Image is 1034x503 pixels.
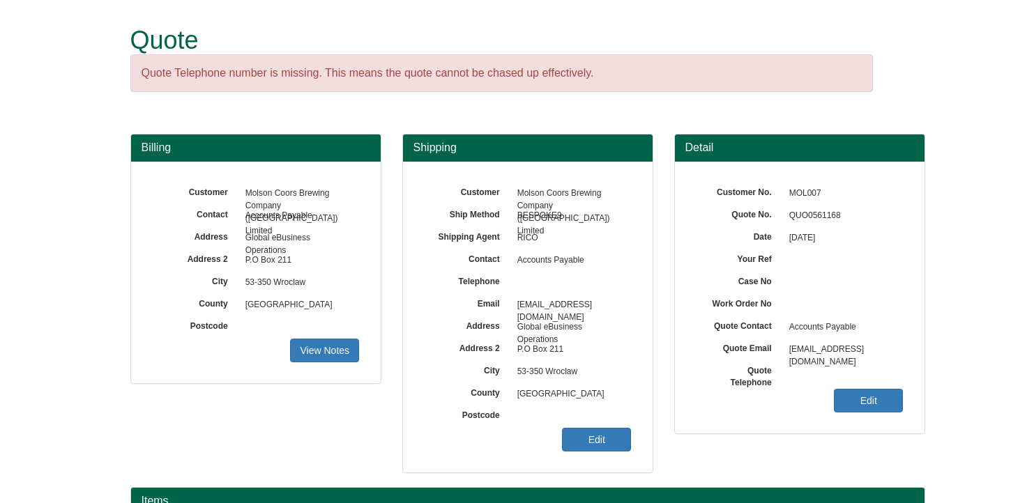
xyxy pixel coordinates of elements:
label: Quote Email [696,339,782,355]
span: MOL007 [782,183,904,205]
label: Quote Contact [696,316,782,332]
span: [DATE] [782,227,904,249]
span: Molson Coors Brewing Company ([GEOGRAPHIC_DATA]) Limited [510,183,632,205]
span: QUO0561168 [782,205,904,227]
span: P.O Box 211 [510,339,632,361]
h3: Detail [685,141,914,154]
span: Global eBusiness Operations [510,316,632,339]
label: Address 2 [424,339,510,355]
label: Your Ref [696,249,782,265]
label: Customer No. [696,183,782,199]
span: [GEOGRAPHIC_DATA] [510,383,632,405]
a: Edit [562,428,631,451]
h1: Quote [130,26,873,54]
label: City [152,272,238,288]
span: Molson Coors Brewing Company ([GEOGRAPHIC_DATA]) Limited [238,183,360,205]
label: Case No [696,272,782,288]
label: Shipping Agent [424,227,510,243]
span: Accounts Payable [510,249,632,272]
span: [EMAIL_ADDRESS][DOMAIN_NAME] [510,294,632,316]
label: Email [424,294,510,310]
label: Telephone [424,272,510,288]
label: Customer [424,183,510,199]
span: Accounts Payable [782,316,904,339]
a: View Notes [290,339,359,362]
label: Quote No. [696,205,782,221]
span: Global eBusiness Operations [238,227,360,249]
label: Address [152,227,238,243]
label: Postcode [424,405,510,421]
span: [GEOGRAPHIC_DATA] [238,294,360,316]
h3: Shipping [413,141,642,154]
label: Address 2 [152,249,238,265]
span: BESPOKE9 [510,205,632,227]
div: Quote Telephone number is missing. This means the quote cannot be chased up effectively. [130,54,873,93]
label: Contact [152,205,238,221]
span: 53-350 Wroclaw [238,272,360,294]
label: Ship Method [424,205,510,221]
a: Edit [834,389,903,412]
span: P.O Box 211 [238,249,360,272]
label: City [424,361,510,377]
label: County [424,383,510,399]
label: Postcode [152,316,238,332]
label: Address [424,316,510,332]
label: Work Order No [696,294,782,310]
label: Quote Telephone [696,361,782,389]
label: County [152,294,238,310]
label: Customer [152,183,238,199]
span: RICO [510,227,632,249]
label: Contact [424,249,510,265]
span: Accounts Payable [238,205,360,227]
span: 53-350 Wroclaw [510,361,632,383]
label: Date [696,227,782,243]
h3: Billing [142,141,370,154]
span: [EMAIL_ADDRESS][DOMAIN_NAME] [782,339,904,361]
